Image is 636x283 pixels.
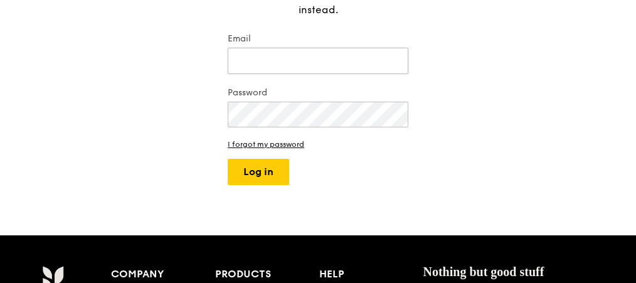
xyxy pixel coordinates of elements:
a: I forgot my password [228,140,408,149]
span: Nothing but good stuff [423,265,544,279]
button: Log in [228,159,289,185]
div: Company [111,265,215,283]
div: Products [215,265,319,283]
div: Help [319,265,423,283]
span: instead. [299,4,338,16]
label: Password [228,87,408,99]
label: Email [228,33,408,45]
